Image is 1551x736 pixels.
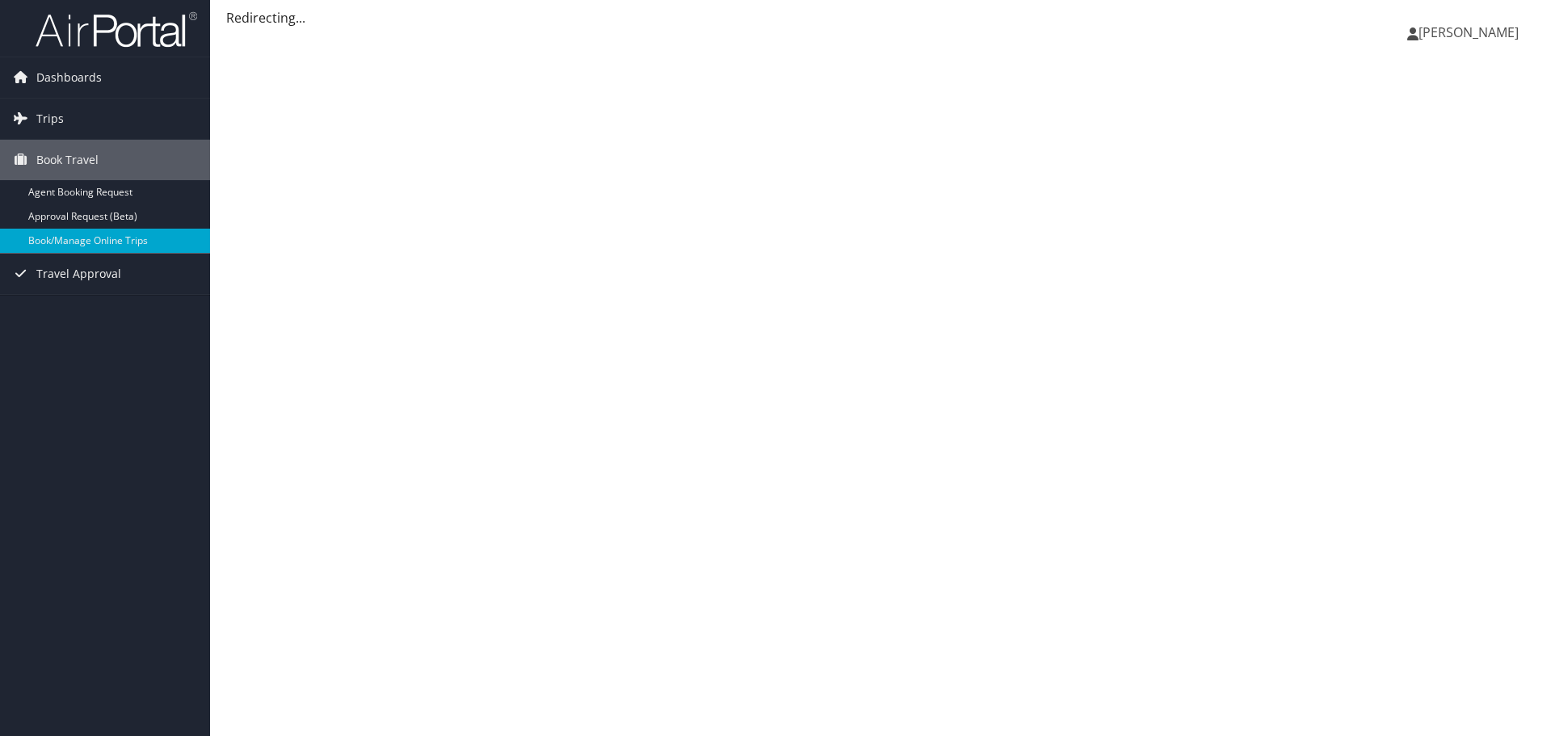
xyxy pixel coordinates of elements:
[36,254,121,294] span: Travel Approval
[36,57,102,98] span: Dashboards
[1407,8,1535,57] a: [PERSON_NAME]
[1419,23,1519,41] span: [PERSON_NAME]
[36,140,99,180] span: Book Travel
[36,99,64,139] span: Trips
[226,8,1535,27] div: Redirecting...
[36,11,197,48] img: airportal-logo.png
